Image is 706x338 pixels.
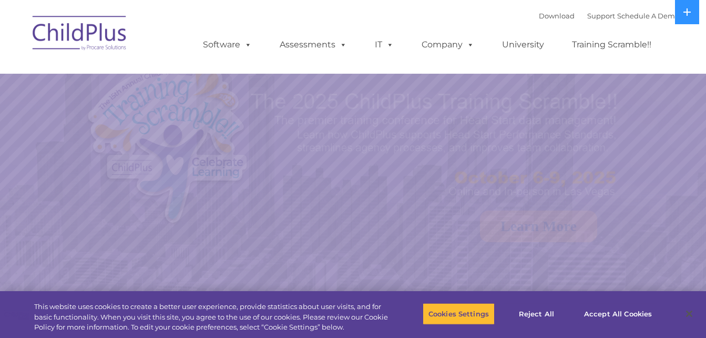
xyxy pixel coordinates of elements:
a: IT [364,34,404,55]
a: Company [411,34,485,55]
a: Software [192,34,262,55]
a: Assessments [269,34,357,55]
img: ChildPlus by Procare Solutions [27,8,132,61]
a: Training Scramble!! [561,34,662,55]
font: | [539,12,679,20]
div: This website uses cookies to create a better user experience, provide statistics about user visit... [34,302,388,333]
button: Close [678,302,701,325]
a: Download [539,12,575,20]
a: Schedule A Demo [617,12,679,20]
button: Accept All Cookies [578,303,658,325]
button: Reject All [504,303,569,325]
a: University [492,34,555,55]
a: Learn More [480,211,597,242]
a: Support [587,12,615,20]
button: Cookies Settings [423,303,495,325]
